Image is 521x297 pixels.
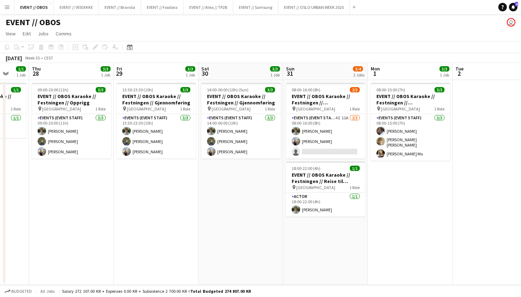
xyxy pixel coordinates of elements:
[370,69,380,78] span: 1
[371,65,380,72] span: Mon
[212,106,251,112] span: [GEOGRAPHIC_DATA]
[286,93,365,106] h3: EVENT // OBOS Karaoke // Festningen // [GEOGRAPHIC_DATA]
[11,289,32,294] span: Budgeted
[292,87,320,92] span: 08:00-16:00 (8h)
[439,66,449,72] span: 3/3
[270,66,280,72] span: 3/3
[117,114,196,159] app-card-role: Events (Event Staff)3/313:30-23:30 (10h)[PERSON_NAME][PERSON_NAME][PERSON_NAME]
[32,83,111,159] app-job-card: 09:00-20:00 (11h)3/3EVENT // OBOS Karaoke // Festningen // Opprigg [GEOGRAPHIC_DATA]1 RoleEvents ...
[39,289,56,294] span: All jobs
[3,29,18,38] a: View
[353,72,364,78] div: 2 Jobs
[31,69,41,78] span: 28
[96,87,106,92] span: 3/3
[117,83,196,159] app-job-card: 13:30-23:30 (10h)3/3EVENT // OBOS Karaoke // Festningen // Gjennomføring [GEOGRAPHIC_DATA]1 RoleE...
[233,0,278,14] button: EVENT // Samsung
[286,172,365,184] h3: EVENT // OBOS Karaoke // Festningen // Reise til [GEOGRAPHIC_DATA]
[349,185,360,190] span: 1 Role
[23,30,31,37] span: Edit
[265,87,275,92] span: 3/3
[11,87,21,92] span: 1/1
[296,185,335,190] span: [GEOGRAPHIC_DATA]
[278,0,350,14] button: EVENT // OSLO URBAN WEEK 2025
[440,72,449,78] div: 1 Job
[122,87,153,92] span: 13:30-23:30 (10h)
[56,30,72,37] span: Comms
[16,66,26,72] span: 1/1
[292,166,320,171] span: 18:00-22:00 (4h)
[286,65,295,72] span: Sun
[32,114,111,159] app-card-role: Events (Event Staff)3/309:00-20:00 (11h)[PERSON_NAME][PERSON_NAME][PERSON_NAME]
[286,161,365,217] app-job-card: 18:00-22:00 (4h)1/1EVENT // OBOS Karaoke // Festningen // Reise til [GEOGRAPHIC_DATA] [GEOGRAPHIC...
[35,29,51,38] a: Jobs
[286,193,365,217] app-card-role: Actor1/118:00-22:00 (4h)[PERSON_NAME]
[53,29,74,38] a: Comms
[32,65,41,72] span: Thu
[201,65,209,72] span: Sat
[20,29,34,38] a: Edit
[371,93,450,106] h3: EVENT // OBOS Karaoke // Festningen // Tilbakelevering
[16,72,26,78] div: 1 Job
[11,106,21,112] span: 1 Role
[42,106,81,112] span: [GEOGRAPHIC_DATA]
[200,69,209,78] span: 30
[515,2,518,6] span: 4
[116,69,122,78] span: 29
[117,65,122,72] span: Fri
[376,87,405,92] span: 08:00-15:00 (7h)
[286,83,365,159] app-job-card: 08:00-16:00 (8h)2/3EVENT // OBOS Karaoke // Festningen // [GEOGRAPHIC_DATA] [GEOGRAPHIC_DATA]1 Ro...
[455,65,464,72] span: Tue
[62,289,251,294] div: Salary 272 107.00 KR + Expenses 0.00 KR + Subsistence 2 700.00 KR =
[434,106,444,112] span: 1 Role
[190,289,251,294] span: Total Budgeted 274 807.00 KR
[99,0,141,14] button: EVENT // Bravida
[507,18,515,27] app-user-avatar: Johanne Holmedahl
[6,55,22,62] div: [DATE]
[201,93,281,106] h3: EVENT // OBOS Karaoke // Festningen // Gjennomføring
[509,3,517,11] a: 4
[296,106,335,112] span: [GEOGRAPHIC_DATA]
[184,0,233,14] button: EVENT // Atea // TP2B
[180,106,190,112] span: 1 Role
[270,72,280,78] div: 1 Job
[265,106,275,112] span: 1 Role
[349,106,360,112] span: 1 Role
[201,114,281,159] app-card-role: Events (Event Staff)3/314:00-00:00 (10h)[PERSON_NAME][PERSON_NAME][PERSON_NAME]
[285,69,295,78] span: 31
[101,66,111,72] span: 3/3
[101,72,110,78] div: 1 Job
[127,106,166,112] span: [GEOGRAPHIC_DATA]
[201,83,281,159] app-job-card: 14:00-00:00 (10h) (Sun)3/3EVENT // OBOS Karaoke // Festningen // Gjennomføring [GEOGRAPHIC_DATA]1...
[180,87,190,92] span: 3/3
[6,30,16,37] span: View
[141,0,184,14] button: EVENT // Foodora
[117,93,196,106] h3: EVENT // OBOS Karaoke // Festningen // Gjennomføring
[38,87,68,92] span: 09:00-20:00 (11h)
[23,55,41,61] span: Week 35
[44,55,53,61] div: CEST
[371,114,450,161] app-card-role: Events (Event Staff)3/308:00-15:00 (7h)[PERSON_NAME][PERSON_NAME] [PERSON_NAME][PERSON_NAME] Mo
[371,83,450,161] app-job-card: 08:00-15:00 (7h)3/3EVENT // OBOS Karaoke // Festningen // Tilbakelevering [GEOGRAPHIC_DATA]1 Role...
[435,87,444,92] span: 3/3
[350,166,360,171] span: 1/1
[207,87,248,92] span: 14:00-00:00 (10h) (Sun)
[95,106,106,112] span: 1 Role
[353,66,363,72] span: 3/4
[185,66,195,72] span: 3/3
[6,17,61,28] h1: EVENT // OBOS
[15,0,54,14] button: EVENT // OBOS
[454,69,464,78] span: 2
[381,106,420,112] span: [GEOGRAPHIC_DATA]
[4,287,33,295] button: Budgeted
[38,30,49,37] span: Jobs
[186,72,195,78] div: 1 Job
[32,93,111,106] h3: EVENT // OBOS Karaoke // Festningen // Opprigg
[54,0,99,14] button: EVENT // VEIDEKKE
[286,114,365,159] app-card-role: Events (Event Staff)4I11A2/308:00-16:00 (8h)[PERSON_NAME][PERSON_NAME]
